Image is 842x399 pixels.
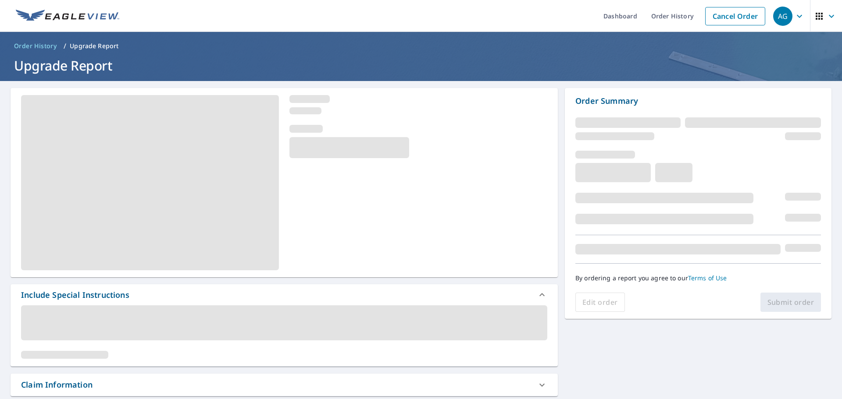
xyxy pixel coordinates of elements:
[773,7,792,26] div: AG
[575,95,821,107] p: Order Summary
[575,274,821,282] p: By ordering a report you agree to our
[70,42,118,50] p: Upgrade Report
[11,56,831,74] h1: Upgrade Report
[14,42,57,50] span: Order History
[11,374,558,396] div: Claim Information
[11,39,60,53] a: Order History
[21,379,93,391] div: Claim Information
[21,289,129,301] div: Include Special Instructions
[16,10,119,23] img: EV Logo
[11,39,831,53] nav: breadcrumb
[64,41,66,51] li: /
[688,274,727,282] a: Terms of Use
[705,7,765,25] a: Cancel Order
[11,284,558,305] div: Include Special Instructions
